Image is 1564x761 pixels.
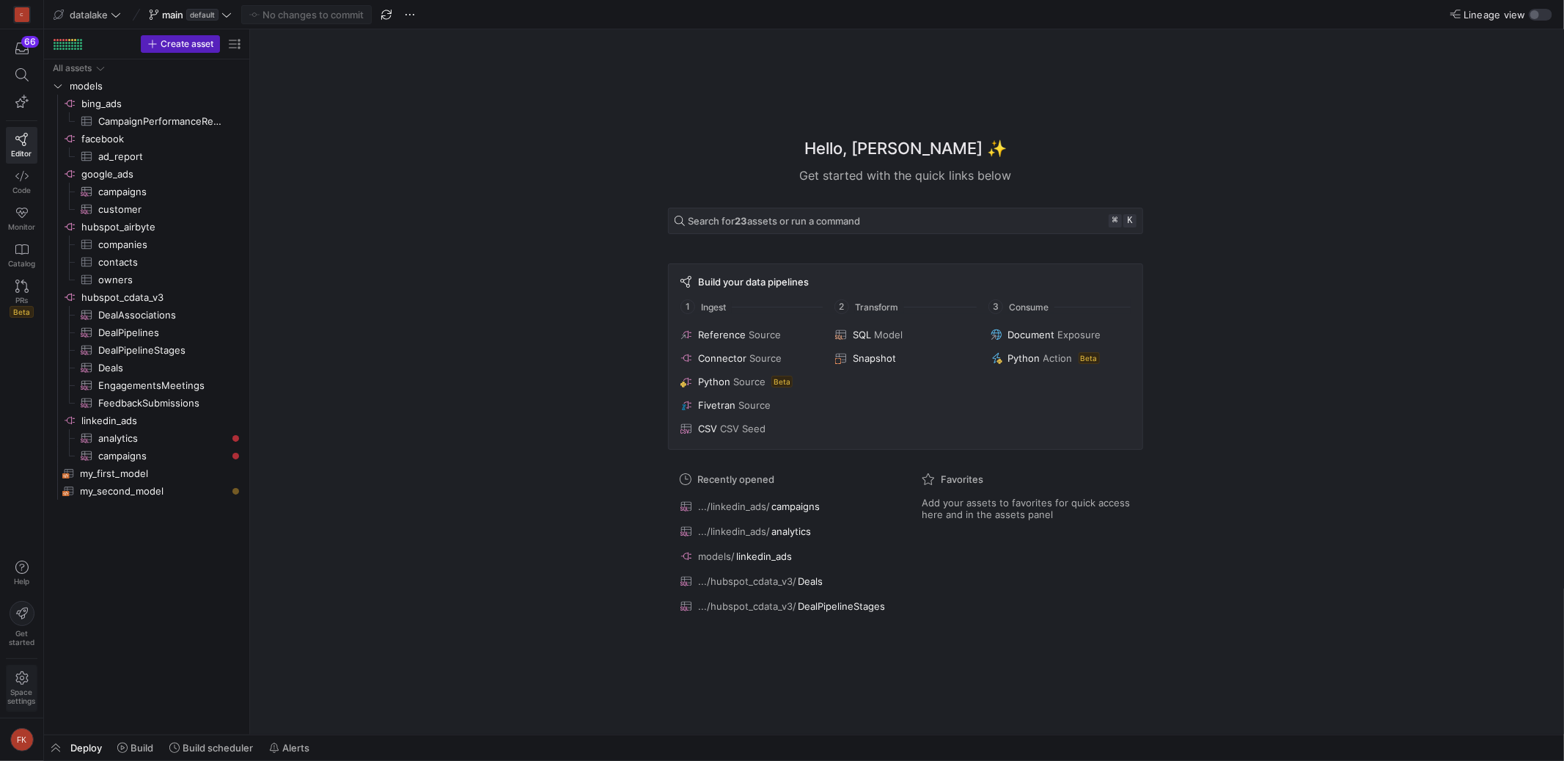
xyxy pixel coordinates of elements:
div: Press SPACE to select this row. [50,482,243,500]
div: Press SPACE to select this row. [50,253,243,271]
button: FivetranSource [678,396,823,414]
span: CSV [698,423,717,434]
span: Alerts [282,742,309,754]
div: Press SPACE to select this row. [50,324,243,341]
span: SQL [853,329,871,341]
span: Lineage view [1464,9,1526,21]
span: .../linkedin_ads/ [698,500,770,512]
kbd: k [1123,214,1137,227]
div: Press SPACE to select this row. [50,95,243,112]
span: DealAssociations​​​​​​​​​ [98,307,227,324]
span: Action [1043,352,1073,364]
button: datalake [50,5,125,24]
h1: Hello, [PERSON_NAME] ✨ [804,136,1007,161]
a: Catalog [6,237,37,274]
button: Snapshot [832,349,978,367]
span: Reference [698,329,746,341]
span: Deals​​​​​​​​​ [98,360,227,376]
span: FeedbackSubmissions​​​​​​​​​ [98,395,227,412]
span: Catalog [8,259,35,268]
a: C [6,2,37,27]
span: bing_ads​​​​​​​​ [81,95,241,112]
span: hubspot_airbyte​​​​​​​​ [81,219,241,236]
span: Source [738,399,771,411]
div: Press SPACE to select this row. [50,165,243,183]
div: Press SPACE to select this row. [50,200,243,218]
div: C [15,7,29,22]
span: my_first_model​​​​​​​​​​ [80,465,227,482]
span: campaigns​​​​​​​​​ [98,183,227,200]
a: analytics​​​​​​​​​ [50,429,243,447]
span: CSV Seed [720,423,766,434]
div: Press SPACE to select this row. [50,465,243,482]
button: DocumentExposure [988,326,1134,343]
button: CSVCSV Seed [678,420,823,437]
span: ad_report​​​​​​​​​ [98,148,227,165]
span: contacts​​​​​​​​​ [98,254,227,271]
span: .../linkedin_ads/ [698,525,770,537]
span: Monitor [8,222,35,231]
span: Build scheduler [183,742,253,754]
a: campaigns​​​​​​​​​ [50,183,243,200]
span: Search for assets or run a command [688,215,860,227]
button: Search for23assets or run a command⌘k [668,208,1143,234]
div: Press SPACE to select this row. [50,341,243,359]
div: Press SPACE to select this row. [50,112,243,130]
a: DealPipelineStages​​​​​​​​​ [50,341,243,359]
strong: 23 [735,215,747,227]
span: PRs [15,296,28,305]
button: Create asset [141,35,220,53]
a: hubspot_cdata_v3​​​​​​​​ [50,288,243,306]
span: linkedin_ads [736,550,792,562]
div: Press SPACE to select this row. [50,359,243,376]
div: Press SPACE to select this row. [50,288,243,306]
div: All assets [53,63,92,73]
span: Snapshot [853,352,896,364]
a: customer​​​​​​​​​ [50,200,243,218]
span: analytics [771,525,811,537]
button: ConnectorSource [678,349,823,367]
span: .../hubspot_cdata_v3/ [698,600,796,612]
span: Get started [9,629,34,647]
a: ad_report​​​​​​​​​ [50,148,243,165]
button: 66 [6,35,37,62]
button: Getstarted [6,595,37,652]
span: DealPipelines​​​​​​​​​ [98,324,227,341]
kbd: ⌘ [1109,214,1122,227]
div: Press SPACE to select this row. [50,218,243,236]
span: campaigns [771,500,820,512]
button: Build scheduler [163,735,260,760]
span: .../hubspot_cdata_v3/ [698,575,796,587]
a: campaigns​​​​​​​​​ [50,447,243,465]
div: Press SPACE to select this row. [50,59,243,77]
button: .../linkedin_ads/analytics [677,522,892,541]
a: my_second_model​​​​​​​​​​ [50,482,243,500]
div: Press SPACE to select this row. [50,429,243,447]
span: main [162,9,183,21]
div: Press SPACE to select this row. [50,376,243,394]
button: .../hubspot_cdata_v3/Deals [677,572,892,591]
a: Code [6,164,37,200]
button: Build [111,735,160,760]
span: Build your data pipelines [698,276,809,288]
span: Source [733,376,766,387]
span: analytics​​​​​​​​​ [98,430,227,447]
button: ReferenceSource [678,326,823,343]
div: Press SPACE to select this row. [50,306,243,324]
a: Editor [6,127,37,164]
span: Connector [698,352,746,364]
button: PythonSourceBeta [678,373,823,390]
div: Get started with the quick links below [668,167,1143,184]
span: Code [12,186,31,194]
span: hubspot_cdata_v3​​​​​​​​ [81,289,241,306]
span: Deploy [70,742,102,754]
span: Build [131,742,153,754]
span: Exposure [1058,329,1101,341]
div: Press SPACE to select this row. [50,271,243,288]
span: Help [12,577,31,586]
a: Deals​​​​​​​​​ [50,359,243,376]
button: PythonActionBeta [988,349,1134,367]
a: PRsBeta [6,274,37,324]
span: linkedin_ads​​​​​​​​ [81,412,241,429]
div: Press SPACE to select this row. [50,447,243,465]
